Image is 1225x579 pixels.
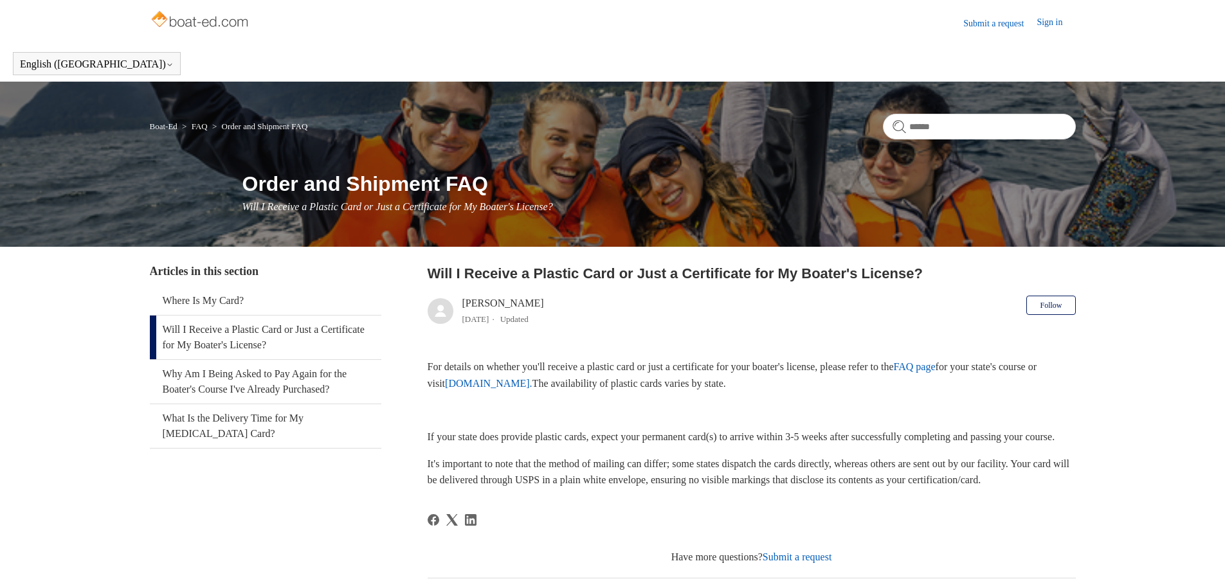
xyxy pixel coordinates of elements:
[192,121,208,131] a: FAQ
[963,17,1037,30] a: Submit a request
[150,121,180,131] li: Boat-Ed
[446,514,458,526] a: X Corp
[210,121,307,131] li: Order and Shipment FAQ
[465,514,476,526] svg: Share this page on LinkedIn
[1026,296,1075,315] button: Follow Article
[150,121,177,131] a: Boat-Ed
[222,121,308,131] a: Order and Shipment FAQ
[150,316,381,359] a: Will I Receive a Plastic Card or Just a Certificate for My Boater's License?
[428,514,439,526] svg: Share this page on Facebook
[894,361,936,372] a: FAQ page
[428,456,1076,488] p: It's important to note that the method of mailing can differ; some states dispatch the cards dire...
[428,549,1076,565] div: Have more questions?
[462,296,544,326] div: [PERSON_NAME]
[428,429,1076,445] p: If your state does provide plastic cards, expect your permanent card(s) to arrive within 3-5 week...
[462,314,489,324] time: 04/08/2025, 12:43
[883,114,1076,139] input: Search
[1037,15,1075,31] a: Sign in
[150,265,259,278] span: Articles in this section
[150,8,252,33] img: Boat-Ed Help Center home page
[428,263,1076,284] h2: Will I Receive a Plastic Card or Just a Certificate for My Boater's License?
[446,514,458,526] svg: Share this page on X Corp
[428,359,1076,391] p: For details on whether you'll receive a plastic card or just a certificate for your boater's lice...
[20,58,174,70] button: English ([GEOGRAPHIC_DATA])
[150,287,381,315] a: Where Is My Card?
[465,514,476,526] a: LinkedIn
[242,168,1076,199] h1: Order and Shipment FAQ
[428,514,439,526] a: Facebook
[179,121,210,131] li: FAQ
[763,551,832,562] a: Submit a request
[150,404,381,448] a: What Is the Delivery Time for My [MEDICAL_DATA] Card?
[242,201,553,212] span: Will I Receive a Plastic Card or Just a Certificate for My Boater's License?
[445,378,532,389] a: [DOMAIN_NAME].
[500,314,529,324] li: Updated
[150,360,381,404] a: Why Am I Being Asked to Pay Again for the Boater's Course I've Already Purchased?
